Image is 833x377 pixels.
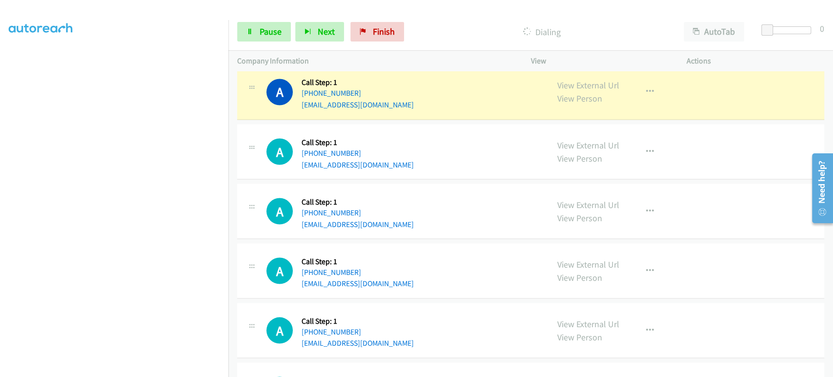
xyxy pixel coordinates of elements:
a: View External Url [557,139,619,150]
a: [PHONE_NUMBER] [302,88,361,98]
h5: Call Step: 1 [302,137,414,147]
a: View External Url [557,199,619,210]
a: [PHONE_NUMBER] [302,327,361,336]
a: View External Url [557,258,619,270]
h1: A [266,317,293,343]
h1: A [266,198,293,224]
p: Dialing [417,25,666,39]
div: Delay between calls (in seconds) [766,26,811,34]
a: [EMAIL_ADDRESS][DOMAIN_NAME] [302,278,414,288]
a: Finish [350,22,404,42]
a: View Person [557,93,602,104]
a: [EMAIL_ADDRESS][DOMAIN_NAME] [302,338,414,347]
div: The call is yet to be attempted [266,198,293,224]
a: [PHONE_NUMBER] [302,148,361,157]
h5: Call Step: 1 [302,197,414,207]
a: View Person [557,272,602,283]
button: Next [295,22,344,42]
a: View Person [557,212,602,223]
a: [PHONE_NUMBER] [302,267,361,276]
h5: Call Step: 1 [302,78,414,87]
h5: Call Step: 1 [302,256,414,266]
a: [PHONE_NUMBER] [302,208,361,217]
a: [EMAIL_ADDRESS][DOMAIN_NAME] [302,100,414,109]
div: The call is yet to be attempted [266,257,293,284]
a: View External Url [557,318,619,329]
a: View Person [557,152,602,164]
a: [EMAIL_ADDRESS][DOMAIN_NAME] [302,219,414,229]
p: Company Information [237,55,513,67]
span: Pause [260,26,282,37]
h1: A [266,257,293,284]
iframe: Resource Center [805,149,833,227]
h5: Call Step: 1 [302,316,414,326]
button: AutoTab [684,22,744,42]
div: 0 [820,22,824,35]
p: View [531,55,669,67]
a: [EMAIL_ADDRESS][DOMAIN_NAME] [302,160,414,169]
span: Finish [373,26,395,37]
a: View External Url [557,80,619,91]
p: Actions [686,55,824,67]
h1: A [266,138,293,165]
a: Pause [237,22,291,42]
a: View Person [557,331,602,342]
span: Next [318,26,335,37]
h1: A [266,79,293,105]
